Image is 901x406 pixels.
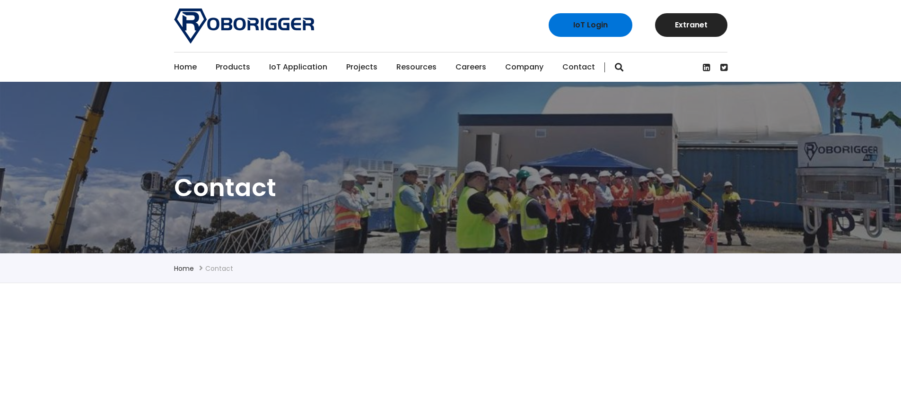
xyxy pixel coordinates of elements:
a: IoT Application [269,52,327,82]
a: Extranet [655,13,727,37]
img: Roborigger [174,9,314,43]
a: Projects [346,52,377,82]
a: Company [505,52,543,82]
h1: Contact [174,172,727,204]
a: Home [174,52,197,82]
a: Resources [396,52,437,82]
a: IoT Login [549,13,632,37]
a: Products [216,52,250,82]
a: Home [174,264,194,273]
a: Careers [455,52,486,82]
a: Contact [562,52,595,82]
li: Contact [205,263,233,274]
